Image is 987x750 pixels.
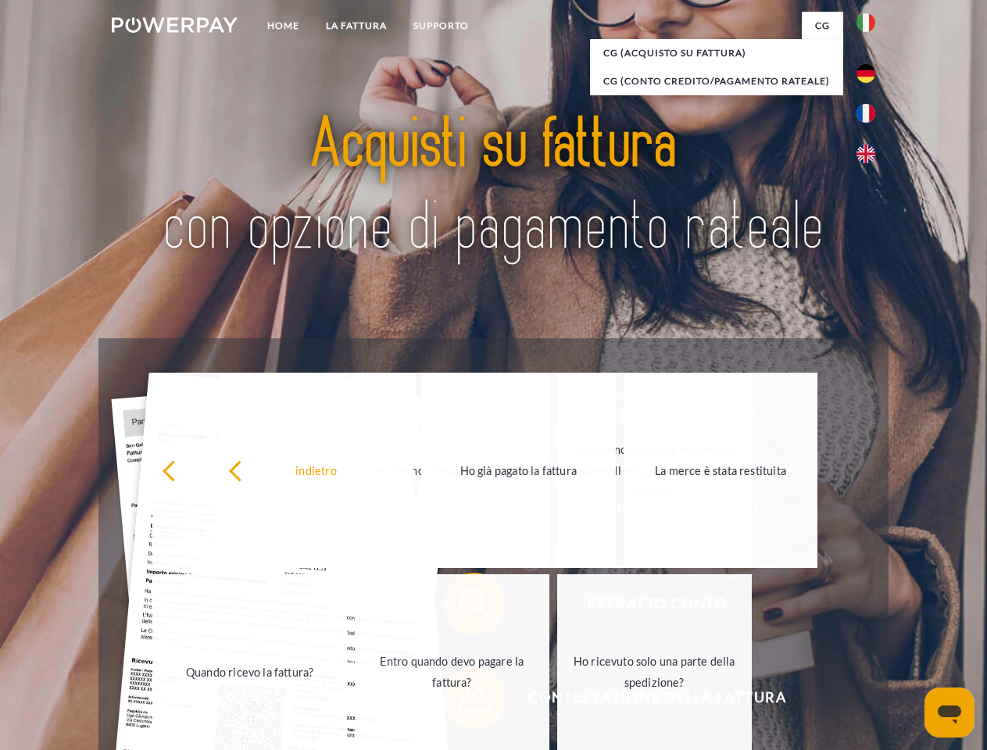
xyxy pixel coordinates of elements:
[364,651,540,693] div: Entro quando devo pagare la fattura?
[112,17,238,33] img: logo-powerpay-white.svg
[228,459,404,480] div: indietro
[313,12,400,40] a: LA FATTURA
[254,12,313,40] a: Home
[431,459,606,480] div: Ho già pagato la fattura
[856,64,875,83] img: de
[856,13,875,32] img: it
[400,12,482,40] a: Supporto
[162,459,338,480] div: indietro
[856,145,875,163] img: en
[590,67,843,95] a: CG (Conto Credito/Pagamento rateale)
[149,75,838,299] img: title-powerpay_it.svg
[567,651,742,693] div: Ho ricevuto solo una parte della spedizione?
[633,459,809,480] div: La merce è stata restituita
[856,104,875,123] img: fr
[802,12,843,40] a: CG
[924,687,974,737] iframe: Pulsante per aprire la finestra di messaggistica
[590,39,843,67] a: CG (Acquisto su fattura)
[162,661,338,682] div: Quando ricevo la fattura?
